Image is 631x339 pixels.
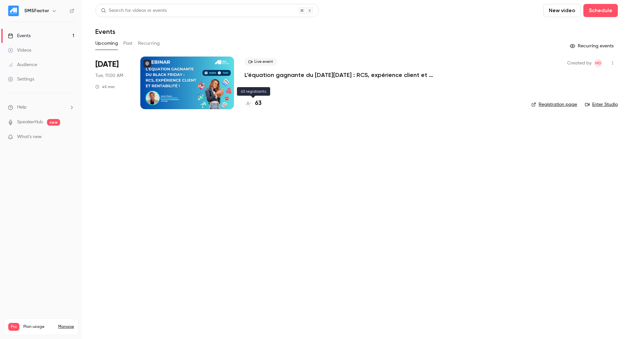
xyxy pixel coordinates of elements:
[583,4,618,17] button: Schedule
[531,101,577,108] a: Registration page
[245,58,277,66] span: Live event
[95,59,119,70] span: [DATE]
[594,59,602,67] span: Marie Delamarre
[585,101,618,108] a: Enter Studio
[123,38,133,49] button: Past
[17,133,42,140] span: What's new
[47,119,60,126] span: new
[95,28,115,36] h1: Events
[138,38,160,49] button: Recurring
[58,324,74,329] a: Manage
[8,47,31,54] div: Videos
[95,72,123,79] span: Tue, 11:00 AM
[8,61,37,68] div: Audience
[17,104,27,111] span: Help
[8,6,19,16] img: SMSFactor
[595,59,601,67] span: MD
[66,134,74,140] iframe: Noticeable Trigger
[255,99,262,108] h4: 63
[8,33,31,39] div: Events
[8,104,74,111] li: help-dropdown-opener
[567,41,618,51] button: Recurring events
[23,324,54,329] span: Plan usage
[8,76,34,83] div: Settings
[8,323,19,331] span: Pro
[95,84,115,89] div: 45 min
[567,59,592,67] span: Created by
[245,71,442,79] a: L'équation gagnante du [DATE][DATE] : RCS, expérience client et rentabilité !
[95,57,130,109] div: Sep 30 Tue, 11:00 AM (Europe/Paris)
[95,38,118,49] button: Upcoming
[543,4,581,17] button: New video
[17,119,43,126] a: SpeakerHub
[245,99,262,108] a: 63
[101,7,167,14] div: Search for videos or events
[24,8,49,14] h6: SMSFactor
